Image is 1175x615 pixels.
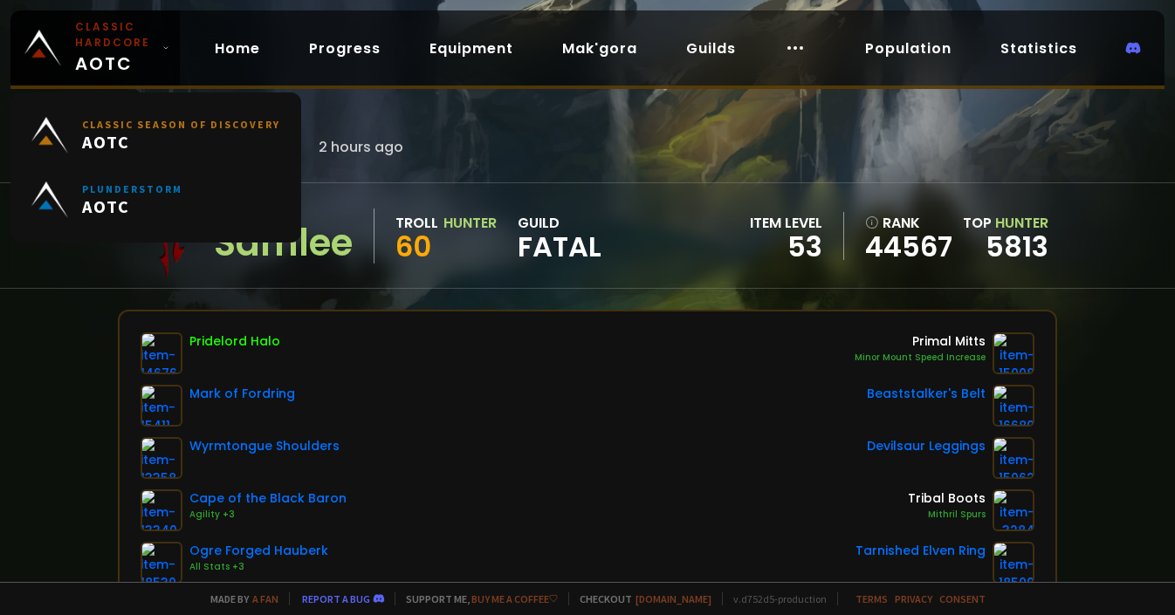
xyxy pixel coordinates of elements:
[986,31,1091,66] a: Statistics
[189,508,347,522] div: Agility +3
[895,592,932,605] a: Privacy
[189,560,328,574] div: All Stats +3
[416,31,527,66] a: Equipment
[214,230,353,256] div: Samlee
[189,437,340,455] div: Wyrmtongue Shoulders
[82,195,182,217] span: AOTC
[252,592,278,605] a: a fan
[855,542,986,560] div: Tarnished Elven Ring
[548,31,651,66] a: Mak'gora
[471,592,558,605] a: Buy me a coffee
[908,508,986,522] div: Mithril Spurs
[319,136,403,158] span: 2 hours ago
[75,19,155,77] span: AOTC
[568,592,711,605] span: Checkout
[908,489,986,508] div: Tribal Boots
[141,332,182,374] img: item-14676
[993,489,1034,531] img: item-3284
[518,212,601,260] div: guild
[189,332,280,351] div: Pridelord Halo
[865,212,952,234] div: rank
[963,212,1048,234] div: Top
[867,385,986,403] div: Beaststalker's Belt
[636,592,711,605] a: [DOMAIN_NAME]
[939,592,986,605] a: Consent
[201,31,274,66] a: Home
[395,227,431,266] span: 60
[750,234,822,260] div: 53
[986,227,1048,266] a: 5813
[851,31,965,66] a: Population
[75,19,155,51] small: Classic Hardcore
[21,167,291,232] a: PlunderstormAOTC
[141,437,182,479] img: item-13358
[189,489,347,508] div: Cape of the Black Baron
[855,332,986,351] div: Primal Mitts
[395,592,558,605] span: Support me,
[855,592,888,605] a: Terms
[993,542,1034,584] img: item-18500
[189,542,328,560] div: Ogre Forged Hauberk
[82,118,280,131] small: Classic Season of Discovery
[10,10,180,85] a: Classic HardcoreAOTC
[750,212,822,234] div: item level
[993,332,1034,374] img: item-15008
[141,489,182,531] img: item-13340
[82,182,182,195] small: Plunderstorm
[395,212,438,234] div: Troll
[189,385,295,403] div: Mark of Fordring
[722,592,827,605] span: v. d752d5 - production
[993,385,1034,427] img: item-16680
[993,437,1034,479] img: item-15062
[855,351,986,365] div: Minor Mount Speed Increase
[21,103,291,167] a: Classic Season of DiscoveryAOTC
[995,213,1048,233] span: Hunter
[302,592,370,605] a: Report a bug
[295,31,395,66] a: Progress
[443,212,497,234] div: Hunter
[141,385,182,427] img: item-15411
[865,234,952,260] a: 44567
[672,31,750,66] a: Guilds
[518,234,601,260] span: Fatal
[141,542,182,584] img: item-18530
[867,437,986,455] div: Devilsaur Leggings
[82,131,280,153] span: AOTC
[200,592,278,605] span: Made by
